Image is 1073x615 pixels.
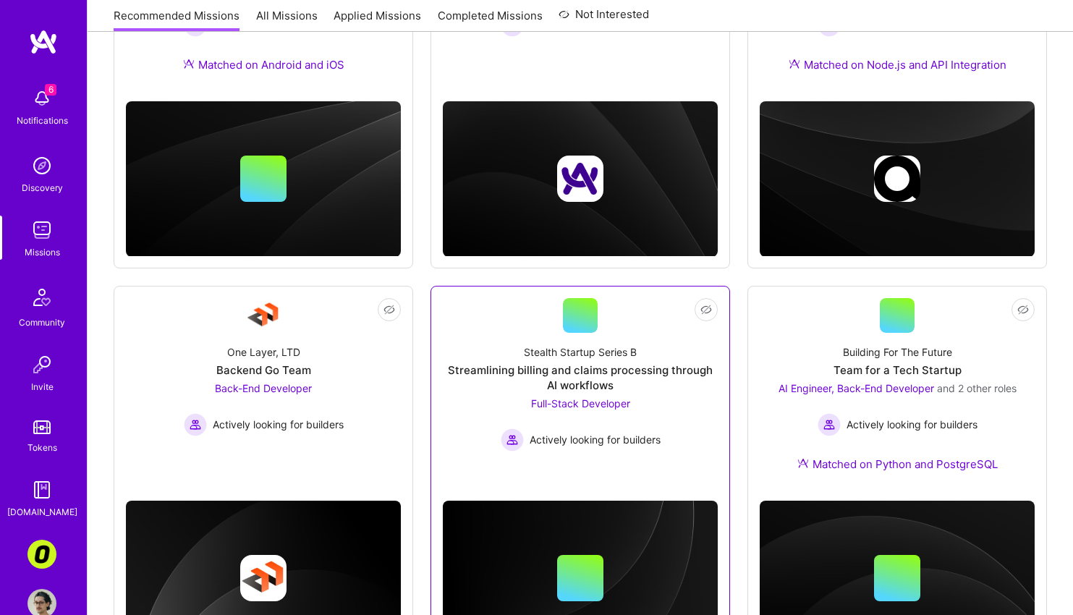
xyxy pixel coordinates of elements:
[126,101,401,257] img: cover
[114,8,239,32] a: Recommended Missions
[874,156,920,202] img: Company logo
[24,540,60,569] a: Corner3: Building an AI User Researcher
[19,315,65,330] div: Community
[797,457,809,469] img: Ateam Purple Icon
[22,180,63,195] div: Discovery
[789,58,800,69] img: Ateam Purple Icon
[33,420,51,434] img: tokens
[530,432,661,447] span: Actively looking for builders
[557,156,603,202] img: Company logo
[27,475,56,504] img: guide book
[847,417,977,432] span: Actively looking for builders
[789,57,1006,72] div: Matched on Node.js and API Integration
[31,379,54,394] div: Invite
[27,440,57,455] div: Tokens
[443,101,718,257] img: cover
[17,113,68,128] div: Notifications
[25,245,60,260] div: Missions
[27,350,56,379] img: Invite
[27,540,56,569] img: Corner3: Building an AI User Researcher
[937,382,1017,394] span: and 2 other roles
[843,344,952,360] div: Building For The Future
[760,101,1035,257] img: cover
[524,344,637,360] div: Stealth Startup Series B
[383,304,395,315] i: icon EyeClosed
[126,298,401,471] a: Company LogoOne Layer, LTDBackend Go TeamBack-End Developer Actively looking for buildersActively...
[183,58,195,69] img: Ateam Purple Icon
[443,298,718,471] a: Stealth Startup Series BStreamlining billing and claims processing through AI workflowsFull-Stack...
[256,8,318,32] a: All Missions
[246,298,281,333] img: Company Logo
[7,504,77,519] div: [DOMAIN_NAME]
[215,382,312,394] span: Back-End Developer
[183,57,344,72] div: Matched on Android and iOS
[779,382,934,394] span: AI Engineer, Back-End Developer
[531,397,630,410] span: Full-Stack Developer
[29,29,58,55] img: logo
[760,298,1035,489] a: Building For The FutureTeam for a Tech StartupAI Engineer, Back-End Developer and 2 other rolesAc...
[184,413,207,436] img: Actively looking for builders
[1017,304,1029,315] i: icon EyeClosed
[443,362,718,393] div: Streamlining billing and claims processing through AI workflows
[559,6,649,32] a: Not Interested
[501,428,524,451] img: Actively looking for builders
[334,8,421,32] a: Applied Missions
[45,84,56,96] span: 6
[240,555,287,601] img: Company logo
[27,216,56,245] img: teamwork
[700,304,712,315] i: icon EyeClosed
[227,344,300,360] div: One Layer, LTD
[216,362,311,378] div: Backend Go Team
[27,84,56,113] img: bell
[818,413,841,436] img: Actively looking for builders
[834,362,962,378] div: Team for a Tech Startup
[213,417,344,432] span: Actively looking for builders
[438,8,543,32] a: Completed Missions
[25,280,59,315] img: Community
[27,151,56,180] img: discovery
[797,457,998,472] div: Matched on Python and PostgreSQL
